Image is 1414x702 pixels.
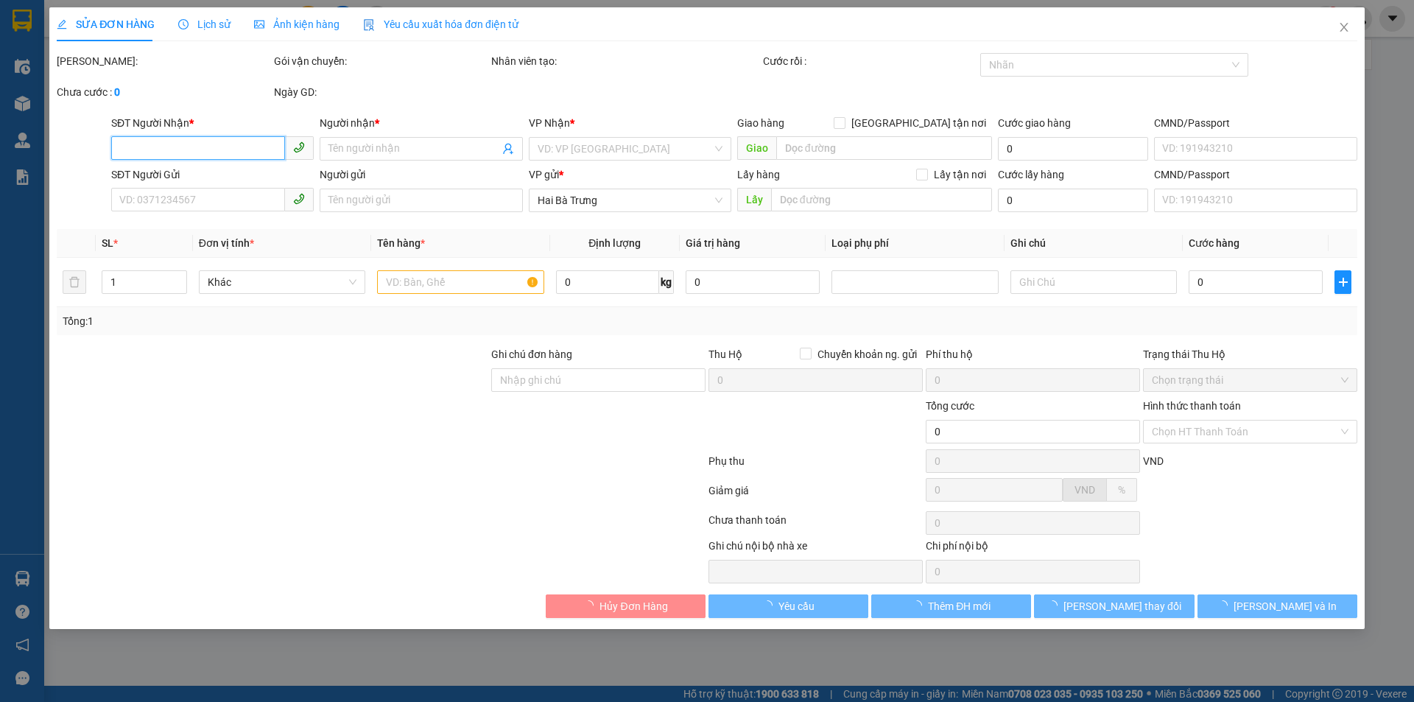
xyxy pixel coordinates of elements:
[491,53,760,69] div: Nhân viên tạo:
[1338,21,1350,33] span: close
[1118,484,1125,496] span: %
[363,18,518,30] span: Yêu cầu xuất hóa đơn điện tử
[102,237,113,249] span: SL
[583,600,599,611] span: loading
[1063,598,1181,614] span: [PERSON_NAME] thay đổi
[208,271,356,293] span: Khác
[254,19,264,29] span: picture
[377,270,544,294] input: VD: Bàn, Ghế
[529,166,731,183] div: VP gửi
[57,19,67,29] span: edit
[320,166,522,183] div: Người gửi
[1197,594,1357,618] button: [PERSON_NAME] và In
[1047,600,1063,611] span: loading
[845,115,992,131] span: [GEOGRAPHIC_DATA] tận nơi
[111,166,314,183] div: SĐT Người Gửi
[707,512,924,538] div: Chưa thanh toán
[178,18,231,30] span: Lịch sử
[1335,276,1350,288] span: plus
[1143,400,1241,412] label: Hình thức thanh toán
[659,270,674,294] span: kg
[491,348,572,360] label: Ghi chú đơn hàng
[737,117,784,129] span: Giao hàng
[57,18,155,30] span: SỬA ĐƠN HÀNG
[1010,270,1177,294] input: Ghi Chú
[771,188,992,211] input: Dọc đường
[57,84,271,100] div: Chưa cước :
[363,19,375,31] img: icon
[776,136,992,160] input: Dọc đường
[737,169,780,180] span: Lấy hàng
[63,313,546,329] div: Tổng: 1
[998,189,1148,212] input: Cước lấy hàng
[538,189,722,211] span: Hai Bà Trưng
[812,346,923,362] span: Chuyển khoản ng. gửi
[707,482,924,508] div: Giảm giá
[320,115,522,131] div: Người nhận
[871,594,1031,618] button: Thêm ĐH mới
[293,141,305,153] span: phone
[1152,369,1348,391] span: Chọn trạng thái
[737,136,776,160] span: Giao
[111,115,314,131] div: SĐT Người Nhận
[708,538,923,560] div: Ghi chú nội bộ nhà xe
[1154,166,1357,183] div: CMND/Passport
[1074,484,1095,496] span: VND
[762,600,778,611] span: loading
[1143,455,1164,467] span: VND
[529,117,570,129] span: VP Nhận
[1189,237,1239,249] span: Cước hàng
[763,53,977,69] div: Cước rồi :
[114,86,120,98] b: 0
[254,18,340,30] span: Ảnh kiện hàng
[502,143,514,155] span: user-add
[57,53,271,69] div: [PERSON_NAME]:
[998,169,1064,180] label: Cước lấy hàng
[926,538,1140,560] div: Chi phí nội bộ
[998,137,1148,161] input: Cước giao hàng
[737,188,771,211] span: Lấy
[707,453,924,479] div: Phụ thu
[274,53,488,69] div: Gói vận chuyển:
[546,594,706,618] button: Hủy Đơn Hàng
[377,237,425,249] span: Tên hàng
[1323,7,1365,49] button: Close
[274,84,488,100] div: Ngày GD:
[826,229,1004,258] th: Loại phụ phí
[293,193,305,205] span: phone
[1334,270,1351,294] button: plus
[63,270,86,294] button: delete
[199,237,254,249] span: Đơn vị tính
[926,400,974,412] span: Tổng cước
[599,598,667,614] span: Hủy Đơn Hàng
[491,368,706,392] input: Ghi chú đơn hàng
[912,600,928,611] span: loading
[588,237,641,249] span: Định lượng
[1154,115,1357,131] div: CMND/Passport
[778,598,815,614] span: Yêu cầu
[178,19,189,29] span: clock-circle
[1143,346,1357,362] div: Trạng thái Thu Hộ
[1034,594,1194,618] button: [PERSON_NAME] thay đổi
[1217,600,1234,611] span: loading
[686,237,740,249] span: Giá trị hàng
[926,346,1140,368] div: Phí thu hộ
[1005,229,1183,258] th: Ghi chú
[708,348,742,360] span: Thu Hộ
[928,166,992,183] span: Lấy tận nơi
[1234,598,1337,614] span: [PERSON_NAME] và In
[708,594,868,618] button: Yêu cầu
[928,598,991,614] span: Thêm ĐH mới
[998,117,1071,129] label: Cước giao hàng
